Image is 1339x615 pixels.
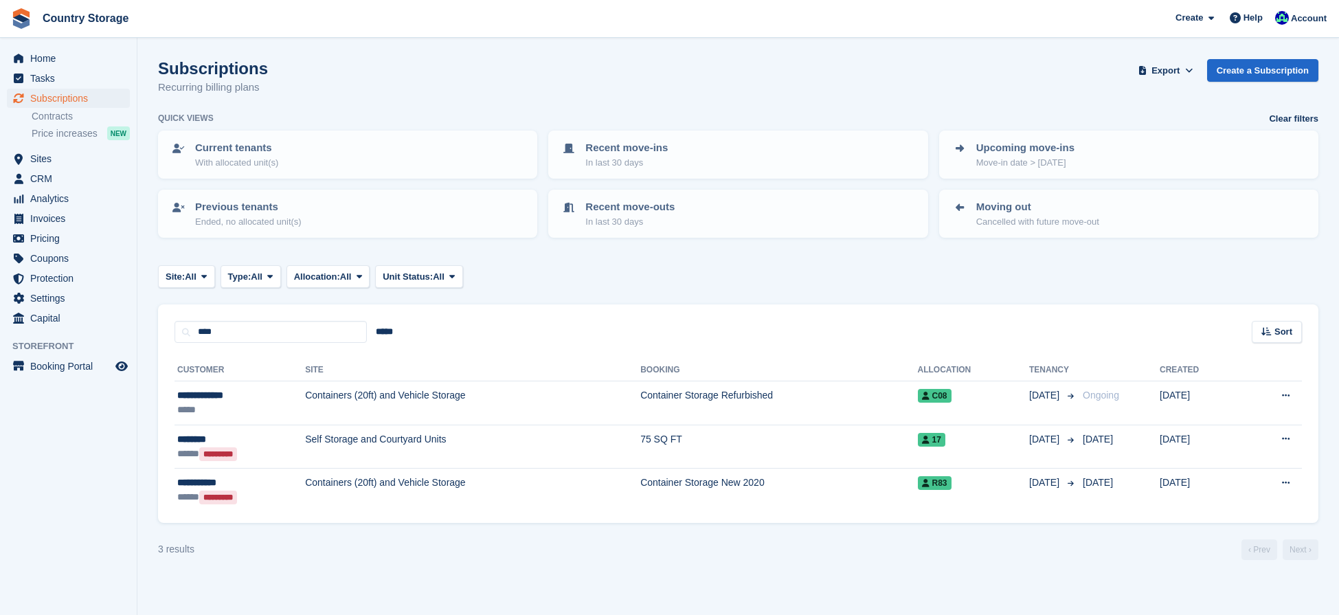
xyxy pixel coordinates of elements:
p: In last 30 days [585,215,675,229]
p: With allocated unit(s) [195,156,278,170]
span: All [251,270,262,284]
a: menu [7,269,130,288]
span: All [433,270,445,284]
h6: Quick views [158,112,214,124]
span: R83 [918,476,952,490]
a: menu [7,249,130,268]
span: Capital [30,309,113,328]
span: Analytics [30,189,113,208]
a: Previous [1241,539,1277,560]
p: Upcoming move-ins [976,140,1074,156]
span: Invoices [30,209,113,228]
p: Move-in date > [DATE] [976,156,1074,170]
p: Recent move-ins [585,140,668,156]
td: Containers (20ft) and Vehicle Storage [305,381,640,425]
a: Country Storage [37,7,134,30]
span: Ongoing [1083,390,1119,401]
span: Create [1175,11,1203,25]
a: Create a Subscription [1207,59,1318,82]
span: C08 [918,389,952,403]
span: Site: [166,270,185,284]
span: All [185,270,196,284]
button: Allocation: All [286,265,370,288]
a: menu [7,149,130,168]
th: Tenancy [1029,359,1077,381]
span: [DATE] [1029,476,1062,490]
a: menu [7,189,130,208]
th: Allocation [918,359,1030,381]
span: Coupons [30,249,113,268]
a: Upcoming move-ins Move-in date > [DATE] [941,132,1317,177]
a: Price increases NEW [32,126,130,141]
th: Customer [175,359,305,381]
a: menu [7,229,130,248]
span: Sort [1274,325,1292,339]
img: Alison Dalnas [1275,11,1289,25]
a: menu [7,169,130,188]
a: Previous tenants Ended, no allocated unit(s) [159,191,536,236]
div: 3 results [158,542,194,557]
button: Export [1136,59,1196,82]
span: CRM [30,169,113,188]
th: Site [305,359,640,381]
td: Container Storage New 2020 [640,469,917,512]
span: Storefront [12,339,137,353]
a: Preview store [113,358,130,374]
a: Recent move-outs In last 30 days [550,191,926,236]
td: Containers (20ft) and Vehicle Storage [305,469,640,512]
span: [DATE] [1083,477,1113,488]
span: [DATE] [1083,434,1113,445]
img: stora-icon-8386f47178a22dfd0bd8f6a31ec36ba5ce8667c1dd55bd0f319d3a0aa187defe.svg [11,8,32,29]
td: [DATE] [1160,469,1241,512]
span: Price increases [32,127,98,140]
a: menu [7,89,130,108]
th: Created [1160,359,1241,381]
span: Type: [228,270,251,284]
span: Help [1244,11,1263,25]
p: Recent move-outs [585,199,675,215]
a: Recent move-ins In last 30 days [550,132,926,177]
span: Settings [30,289,113,308]
span: Home [30,49,113,68]
span: Sites [30,149,113,168]
span: 17 [918,433,945,447]
p: In last 30 days [585,156,668,170]
p: Current tenants [195,140,278,156]
a: menu [7,357,130,376]
button: Site: All [158,265,215,288]
a: menu [7,289,130,308]
td: 75 SQ FT [640,425,917,469]
h1: Subscriptions [158,59,268,78]
span: Booking Portal [30,357,113,376]
span: Tasks [30,69,113,88]
a: Moving out Cancelled with future move-out [941,191,1317,236]
a: Clear filters [1269,112,1318,126]
p: Previous tenants [195,199,302,215]
p: Moving out [976,199,1099,215]
td: [DATE] [1160,425,1241,469]
span: Protection [30,269,113,288]
a: Current tenants With allocated unit(s) [159,132,536,177]
p: Recurring billing plans [158,80,268,96]
span: All [340,270,352,284]
td: Container Storage Refurbished [640,381,917,425]
nav: Page [1239,539,1321,560]
span: Pricing [30,229,113,248]
span: [DATE] [1029,432,1062,447]
span: [DATE] [1029,388,1062,403]
button: Type: All [221,265,281,288]
button: Unit Status: All [375,265,462,288]
span: Export [1151,64,1180,78]
p: Ended, no allocated unit(s) [195,215,302,229]
a: menu [7,309,130,328]
td: [DATE] [1160,381,1241,425]
span: Account [1291,12,1327,25]
a: menu [7,69,130,88]
td: Self Storage and Courtyard Units [305,425,640,469]
span: Allocation: [294,270,340,284]
a: menu [7,49,130,68]
span: Subscriptions [30,89,113,108]
a: Next [1283,539,1318,560]
a: menu [7,209,130,228]
span: Unit Status: [383,270,433,284]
